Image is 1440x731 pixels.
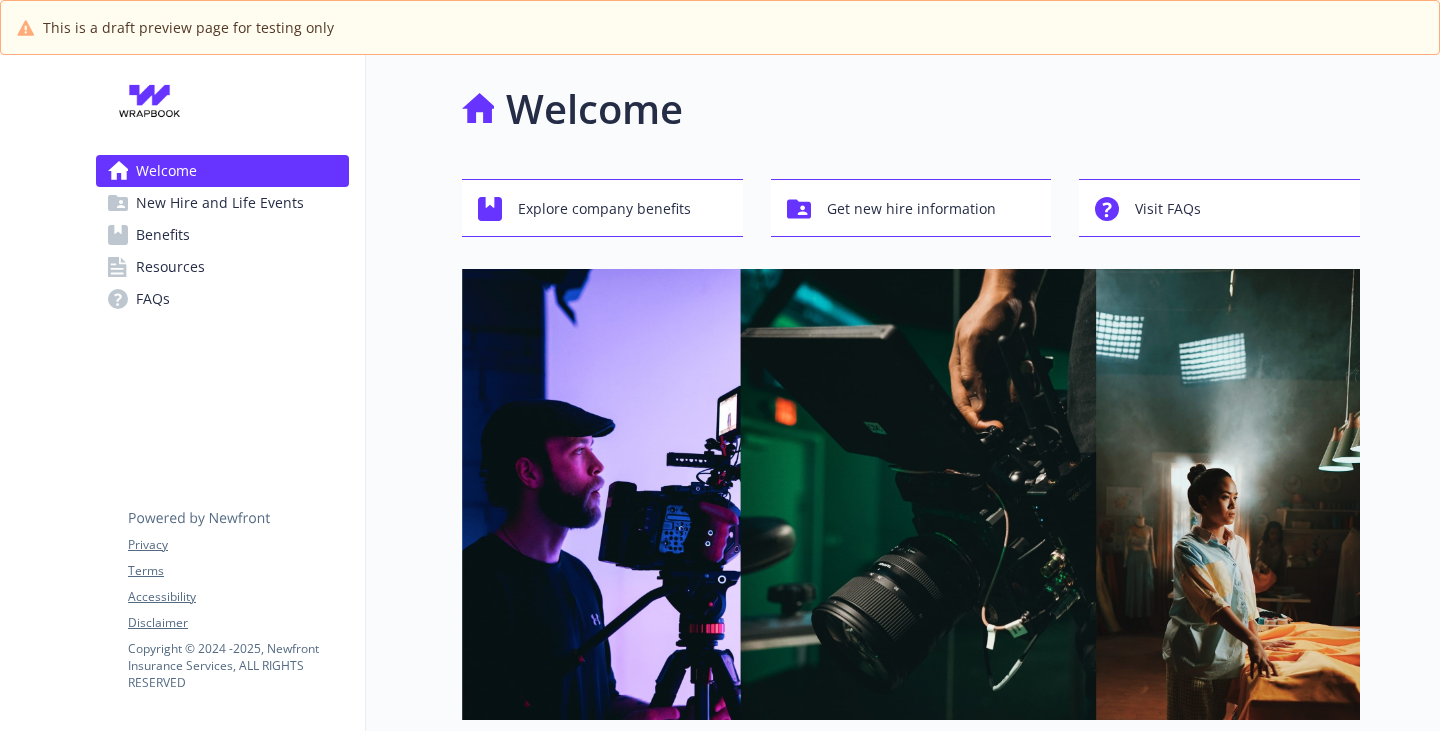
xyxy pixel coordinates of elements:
span: Resources [136,251,205,283]
p: Copyright © 2024 - 2025 , Newfront Insurance Services, ALL RIGHTS RESERVED [128,640,348,691]
button: Get new hire information [771,179,1052,237]
a: Terms [128,562,348,580]
a: New Hire and Life Events [96,187,349,219]
span: New Hire and Life Events [136,187,304,219]
span: Explore company benefits [518,190,691,228]
span: Get new hire information [827,190,996,228]
a: Welcome [96,155,349,187]
img: overview page banner [462,269,1360,720]
a: FAQs [96,283,349,315]
a: Resources [96,251,349,283]
button: Explore company benefits [462,179,743,237]
a: Disclaimer [128,614,348,632]
h1: Welcome [506,79,683,139]
button: Visit FAQs [1079,179,1360,237]
span: Visit FAQs [1135,190,1201,228]
span: Benefits [136,219,190,251]
a: Benefits [96,219,349,251]
span: This is a draft preview page for testing only [43,17,334,38]
span: Welcome [136,155,197,187]
a: Privacy [128,536,348,554]
span: FAQs [136,283,170,315]
a: Accessibility [128,588,348,606]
